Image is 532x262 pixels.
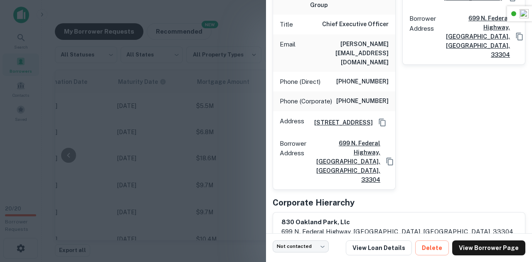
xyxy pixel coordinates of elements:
a: 699 n. federal highway, [GEOGRAPHIC_DATA], [GEOGRAPHIC_DATA], 33304 [310,139,380,184]
button: Copy Address [384,155,396,168]
div: Not contacted [273,240,329,252]
button: Delete [415,240,449,255]
p: Title [280,20,293,29]
p: Phone (Corporate) [280,96,332,106]
button: Copy Address [513,30,526,43]
a: [STREET_ADDRESS] [308,118,373,127]
a: 699 n. federal highway, [GEOGRAPHIC_DATA], [GEOGRAPHIC_DATA], 33304 [439,14,510,59]
p: Address [280,116,304,129]
h6: [PHONE_NUMBER] [336,77,389,87]
h6: Chief Executive Officer [322,20,389,29]
p: Phone (Direct) [280,77,320,87]
a: View Borrower Page [452,240,525,255]
a: View Loan Details [346,240,412,255]
h6: 830 oakland park, llc [281,218,513,227]
button: Copy Address [376,116,389,129]
p: 699 n. federal highway, [GEOGRAPHIC_DATA], [GEOGRAPHIC_DATA], 33304 [281,227,513,237]
h5: Corporate Hierarchy [273,196,355,209]
iframe: Chat Widget [490,196,532,235]
h6: [PHONE_NUMBER] [336,96,389,106]
h6: [PERSON_NAME][EMAIL_ADDRESS][DOMAIN_NAME] [299,39,389,67]
p: Borrower Address [409,14,436,59]
p: Email [280,39,296,67]
p: Borrower Address [280,139,306,184]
